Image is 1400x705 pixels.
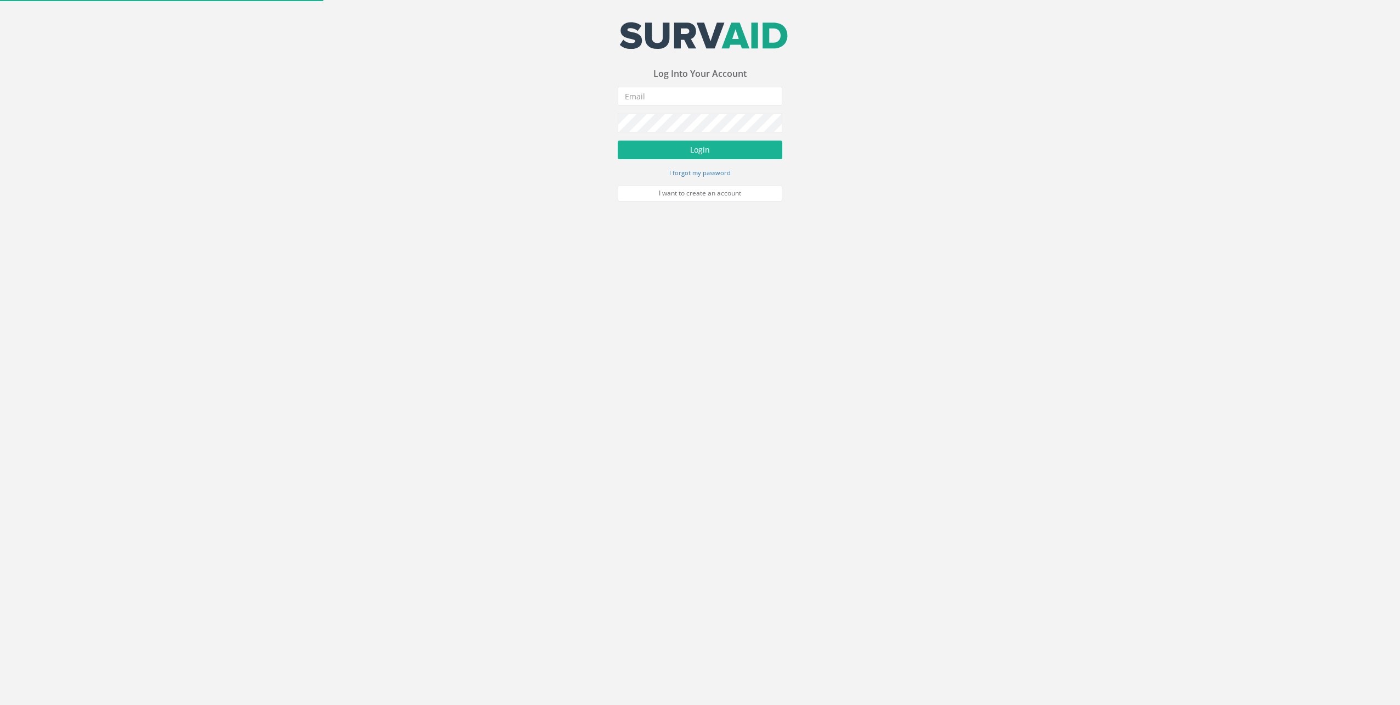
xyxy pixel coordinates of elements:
button: Login [618,141,782,159]
a: I want to create an account [618,185,782,202]
input: Email [618,87,782,105]
small: I forgot my password [669,169,731,177]
a: I forgot my password [669,167,731,177]
h3: Log Into Your Account [618,69,782,79]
